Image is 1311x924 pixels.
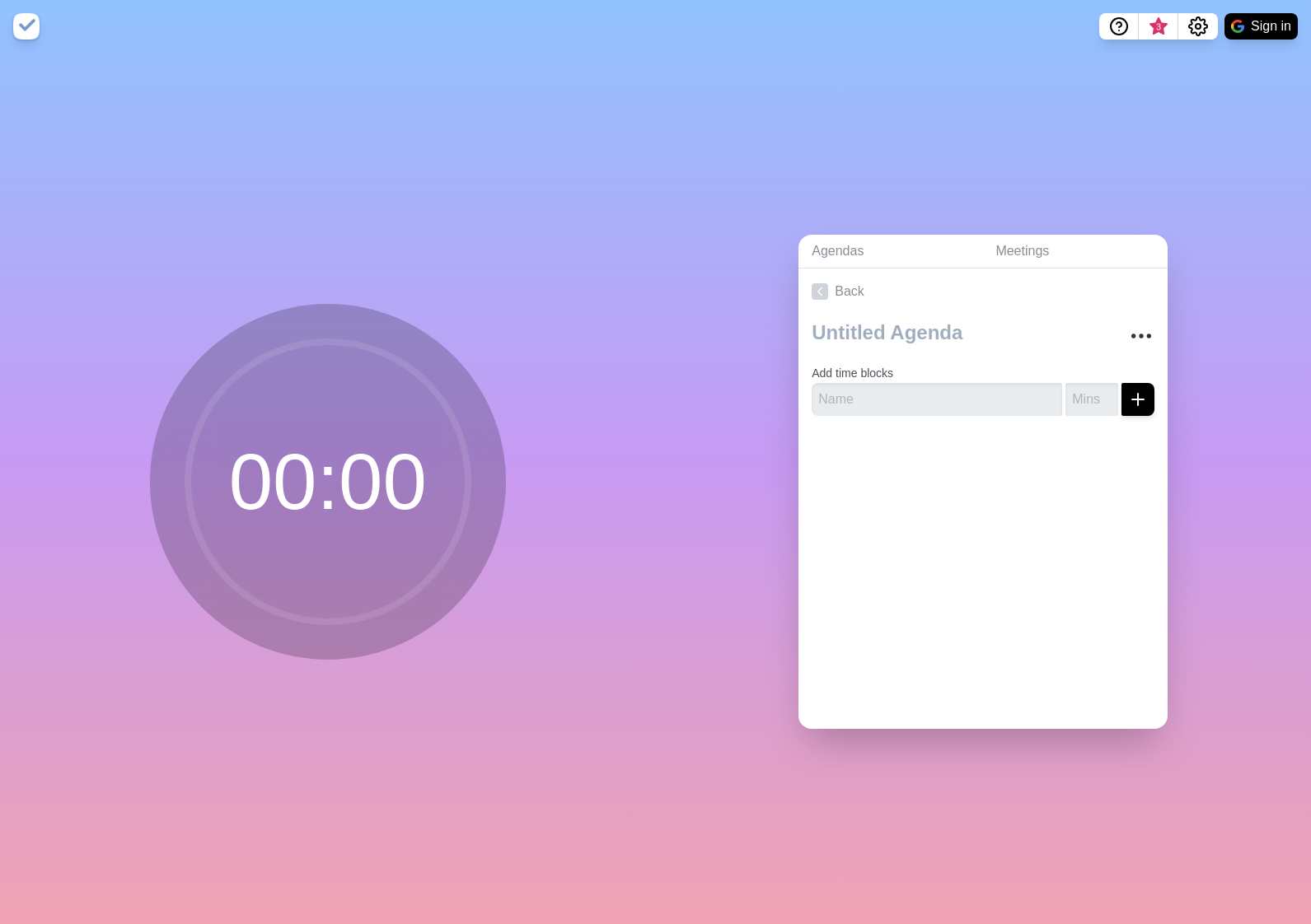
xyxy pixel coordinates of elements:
[1099,13,1139,40] button: Help
[1178,13,1218,40] button: Settings
[1224,13,1298,40] button: Sign in
[1065,383,1118,416] input: Mins
[1125,320,1158,352] button: More
[798,268,1168,315] a: Back
[798,235,982,268] a: Agendas
[1231,20,1244,33] img: google logo
[13,13,40,40] img: timeblocks logo
[812,366,893,380] label: Add time blocks
[1152,21,1165,34] span: 3
[982,235,1168,268] a: Meetings
[1139,13,1178,40] button: What’s new
[812,383,1062,416] input: Name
